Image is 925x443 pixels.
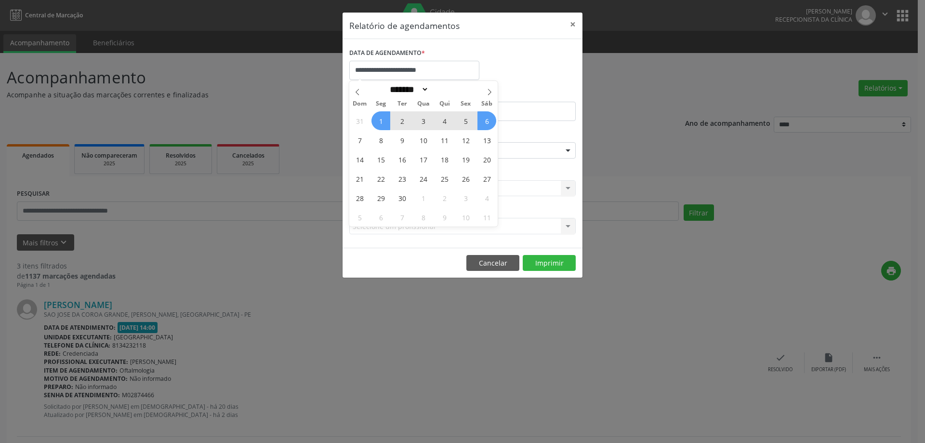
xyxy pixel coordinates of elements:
[563,13,582,36] button: Close
[371,169,390,188] span: Setembro 22, 2025
[349,19,460,32] h5: Relatório de agendamentos
[371,111,390,130] span: Setembro 1, 2025
[465,87,576,102] label: ATÉ
[476,101,498,107] span: Sáb
[393,150,411,169] span: Setembro 16, 2025
[350,169,369,188] span: Setembro 21, 2025
[429,84,461,94] input: Year
[477,188,496,207] span: Outubro 4, 2025
[466,255,519,271] button: Cancelar
[456,188,475,207] span: Outubro 3, 2025
[477,111,496,130] span: Setembro 6, 2025
[477,169,496,188] span: Setembro 27, 2025
[435,150,454,169] span: Setembro 18, 2025
[350,150,369,169] span: Setembro 14, 2025
[371,150,390,169] span: Setembro 15, 2025
[349,46,425,61] label: DATA DE AGENDAMENTO
[386,84,429,94] select: Month
[349,101,370,107] span: Dom
[435,111,454,130] span: Setembro 4, 2025
[477,208,496,227] span: Outubro 11, 2025
[414,131,433,149] span: Setembro 10, 2025
[392,101,413,107] span: Ter
[435,131,454,149] span: Setembro 11, 2025
[393,188,411,207] span: Setembro 30, 2025
[456,150,475,169] span: Setembro 19, 2025
[393,169,411,188] span: Setembro 23, 2025
[371,131,390,149] span: Setembro 8, 2025
[393,111,411,130] span: Setembro 2, 2025
[456,131,475,149] span: Setembro 12, 2025
[456,208,475,227] span: Outubro 10, 2025
[456,111,475,130] span: Setembro 5, 2025
[350,208,369,227] span: Outubro 5, 2025
[435,208,454,227] span: Outubro 9, 2025
[413,101,434,107] span: Qua
[414,150,433,169] span: Setembro 17, 2025
[370,101,392,107] span: Seg
[350,111,369,130] span: Agosto 31, 2025
[371,208,390,227] span: Outubro 6, 2025
[393,208,411,227] span: Outubro 7, 2025
[435,188,454,207] span: Outubro 2, 2025
[456,169,475,188] span: Setembro 26, 2025
[350,188,369,207] span: Setembro 28, 2025
[434,101,455,107] span: Qui
[477,131,496,149] span: Setembro 13, 2025
[477,150,496,169] span: Setembro 20, 2025
[523,255,576,271] button: Imprimir
[414,208,433,227] span: Outubro 8, 2025
[393,131,411,149] span: Setembro 9, 2025
[435,169,454,188] span: Setembro 25, 2025
[414,188,433,207] span: Outubro 1, 2025
[350,131,369,149] span: Setembro 7, 2025
[414,111,433,130] span: Setembro 3, 2025
[371,188,390,207] span: Setembro 29, 2025
[414,169,433,188] span: Setembro 24, 2025
[455,101,476,107] span: Sex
